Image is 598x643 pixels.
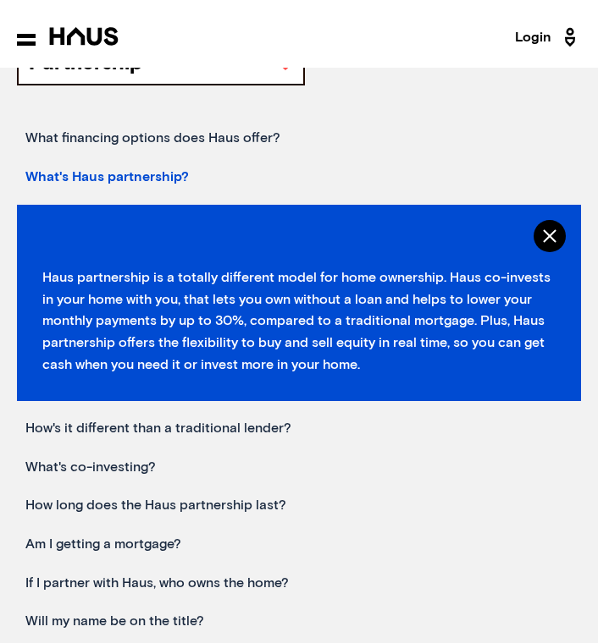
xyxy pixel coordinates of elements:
[17,486,581,525] div: How long does the Haus partnership last?
[17,602,581,641] div: Will my name be on the title?
[17,525,581,564] div: Am I getting a mortgage?
[17,409,581,448] div: How's it different than a traditional lender?
[17,158,581,197] div: What's Haus partnership?
[17,564,581,603] div: If I partner with Haus, who owns the home?
[17,205,581,401] div: Haus partnership is a totally different model for home ownership. Haus co-invests in your home wi...
[17,119,581,158] div: What financing options does Haus offer?
[515,17,581,58] a: Login
[17,448,581,487] div: What's co-investing?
